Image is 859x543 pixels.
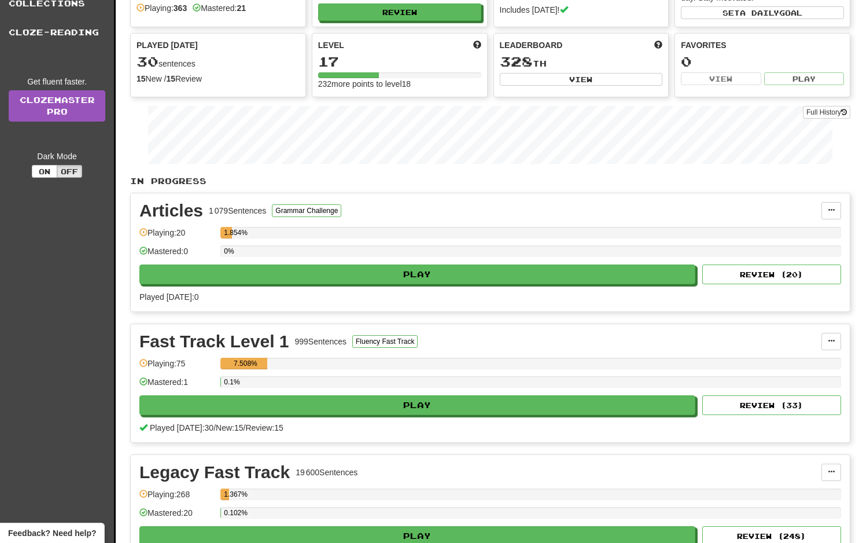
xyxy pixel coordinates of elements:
span: a daily [740,9,779,17]
span: Played [DATE]: 0 [139,292,198,302]
span: 30 [137,53,158,69]
div: 999 Sentences [295,336,347,347]
span: / [213,423,216,432]
button: Review (20) [702,265,841,284]
span: / [244,423,246,432]
span: Review: 15 [245,423,283,432]
div: Mastered: 1 [139,376,215,395]
a: ClozemasterPro [9,90,105,122]
span: Score more points to level up [473,39,481,51]
button: Play [764,72,844,85]
div: Includes [DATE]! [500,4,663,16]
div: Mastered: 0 [139,245,215,265]
div: 232 more points to level 18 [318,78,481,90]
div: Get fluent faster. [9,76,105,87]
div: sentences [137,54,300,69]
button: Play [139,265,695,284]
div: New / Review [137,73,300,85]
span: Open feedback widget [8,527,96,539]
div: Playing: 75 [139,358,215,377]
span: Leaderboard [500,39,563,51]
div: Articles [139,202,203,219]
div: Playing: [137,2,187,14]
div: 1.854% [224,227,232,239]
button: View [500,73,663,86]
button: On [32,165,57,178]
button: Review [318,3,481,21]
div: Dark Mode [9,151,105,162]
div: 1 079 Sentences [209,205,266,217]
div: Mastered: [193,2,246,14]
div: Playing: 268 [139,489,215,508]
span: New: 15 [216,423,243,432]
div: th [500,54,663,69]
span: This week in points, UTC [654,39,662,51]
div: Favorites [681,39,844,51]
strong: 363 [174,3,187,13]
button: Fluency Fast Track [352,335,418,348]
span: Level [318,39,344,51]
div: Mastered: 20 [139,507,215,526]
strong: 21 [237,3,246,13]
div: 0 [681,54,844,69]
div: 19 600 Sentences [296,467,357,478]
strong: 15 [166,74,175,83]
div: Fast Track Level 1 [139,333,289,350]
div: Legacy Fast Track [139,464,290,481]
div: 1.367% [224,489,228,500]
button: Grammar Challenge [272,204,341,217]
button: Off [57,165,82,178]
span: Played [DATE] [137,39,198,51]
button: Seta dailygoal [681,6,844,19]
button: Play [139,395,695,415]
span: 328 [500,53,533,69]
p: In Progress [130,175,850,187]
div: 17 [318,54,481,69]
span: Played [DATE]: 30 [150,423,213,432]
button: Full History [803,106,850,119]
strong: 15 [137,74,146,83]
button: Review (33) [702,395,841,415]
div: 7.508% [224,358,267,369]
div: Playing: 20 [139,227,215,246]
button: View [681,72,761,85]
